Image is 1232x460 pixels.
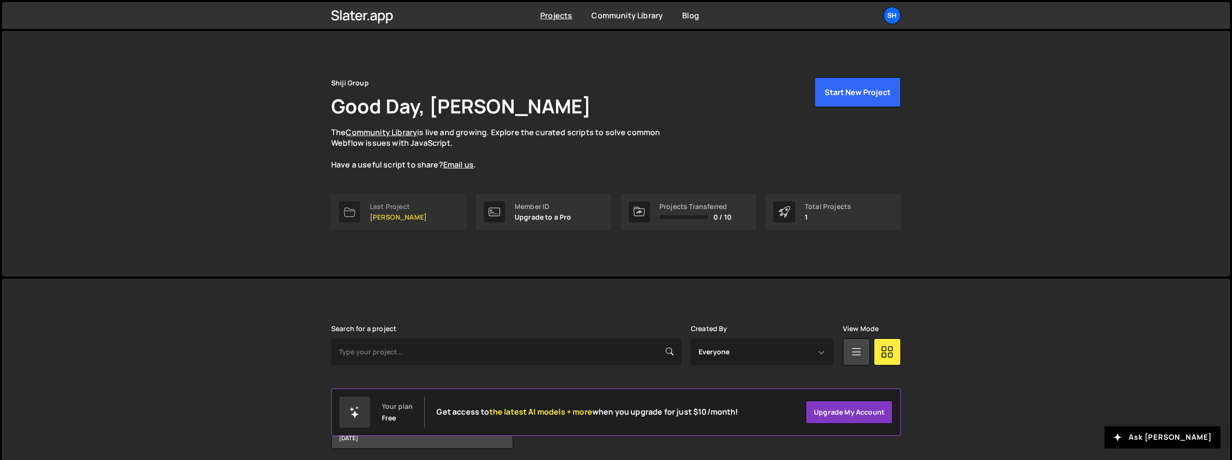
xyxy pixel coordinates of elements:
[490,406,592,417] span: the latest AI models + more
[515,203,572,210] div: Member ID
[331,338,681,365] input: Type your project...
[370,213,427,221] p: [PERSON_NAME]
[883,7,901,24] a: Sh
[691,325,728,333] label: Created By
[843,325,879,333] label: View Mode
[515,213,572,221] p: Upgrade to a Pro
[540,10,572,21] a: Projects
[805,213,851,221] p: 1
[331,325,396,333] label: Search for a project
[714,213,731,221] span: 0 / 10
[443,159,474,170] a: Email us
[331,194,466,230] a: Last Project [PERSON_NAME]
[436,407,738,417] h2: Get access to when you upgrade for just $10/month!
[331,127,679,170] p: The is live and growing. Explore the curated scripts to solve common Webflow issues with JavaScri...
[331,93,591,119] h1: Good Day, [PERSON_NAME]
[805,203,851,210] div: Total Projects
[682,10,699,21] a: Blog
[346,127,417,138] a: Community Library
[814,77,901,107] button: Start New Project
[382,403,413,410] div: Your plan
[370,203,427,210] div: Last Project
[382,414,396,422] div: Free
[331,77,369,89] div: Shiji Group
[659,203,731,210] div: Projects Transferred
[1105,426,1220,448] button: Ask [PERSON_NAME]
[806,401,893,424] a: Upgrade my account
[591,10,663,21] a: Community Library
